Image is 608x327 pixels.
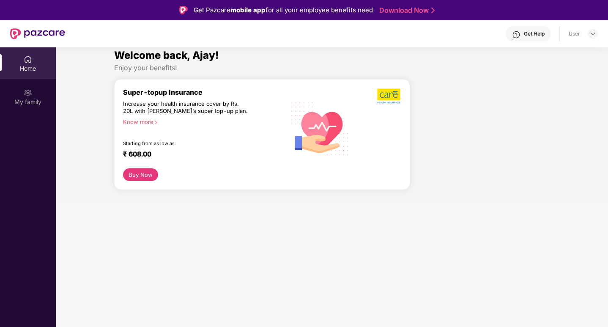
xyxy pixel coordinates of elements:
img: svg+xml;base64,PHN2ZyBpZD0iRHJvcGRvd24tMzJ4MzIiIHhtbG5zPSJodHRwOi8vd3d3LnczLm9yZy8yMDAwL3N2ZyIgd2... [589,30,596,37]
div: Get Pazcare for all your employee benefits need [194,5,373,15]
span: Welcome back, Ajay! [114,49,219,61]
img: b5dec4f62d2307b9de63beb79f102df3.png [377,88,401,104]
img: Stroke [431,6,435,15]
div: Enjoy your benefits! [114,63,550,72]
img: svg+xml;base64,PHN2ZyBpZD0iSGVscC0zMngzMiIgeG1sbnM9Imh0dHA6Ly93d3cudzMub3JnLzIwMDAvc3ZnIiB3aWR0aD... [512,30,520,39]
div: Increase your health insurance cover by Rs. 20L with [PERSON_NAME]’s super top-up plan. [123,100,249,115]
div: Starting from as low as [123,140,249,146]
div: User [569,30,580,37]
div: ₹ 608.00 [123,150,277,160]
img: svg+xml;base64,PHN2ZyBpZD0iSG9tZSIgeG1sbnM9Imh0dHA6Ly93d3cudzMub3JnLzIwMDAvc3ZnIiB3aWR0aD0iMjAiIG... [24,55,32,63]
img: New Pazcare Logo [10,28,65,39]
div: Super-topup Insurance [123,88,285,96]
button: Buy Now [123,168,158,181]
div: Get Help [524,30,545,37]
strong: mobile app [230,6,266,14]
a: Download Now [379,6,432,15]
img: Logo [179,6,188,14]
img: svg+xml;base64,PHN2ZyB3aWR0aD0iMjAiIGhlaWdodD0iMjAiIHZpZXdCb3g9IjAgMCAyMCAyMCIgZmlsbD0ibm9uZSIgeG... [24,88,32,97]
span: right [153,120,158,125]
img: svg+xml;base64,PHN2ZyB4bWxucz0iaHR0cDovL3d3dy53My5vcmcvMjAwMC9zdmciIHhtbG5zOnhsaW5rPSJodHRwOi8vd3... [285,93,355,163]
div: Know more [123,118,280,124]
